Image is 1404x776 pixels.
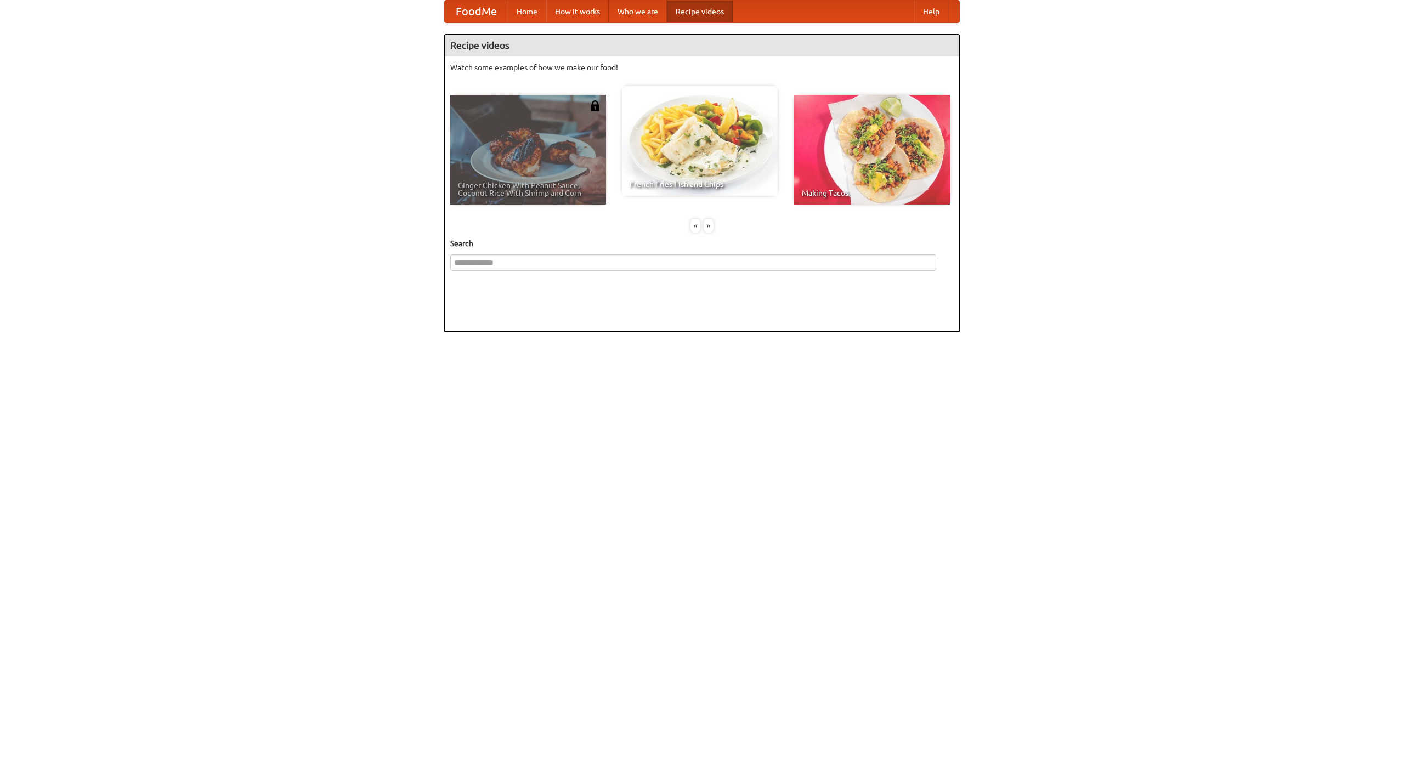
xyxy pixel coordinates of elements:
a: Making Tacos [794,95,950,205]
a: Help [914,1,948,22]
h4: Recipe videos [445,35,959,56]
a: Home [508,1,546,22]
span: Making Tacos [802,189,942,197]
a: French Fries Fish and Chips [622,86,778,196]
div: » [704,219,714,233]
a: Who we are [609,1,667,22]
a: How it works [546,1,609,22]
h5: Search [450,238,954,249]
span: French Fries Fish and Chips [630,180,770,188]
a: FoodMe [445,1,508,22]
p: Watch some examples of how we make our food! [450,62,954,73]
div: « [690,219,700,233]
a: Recipe videos [667,1,733,22]
img: 483408.png [590,100,601,111]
